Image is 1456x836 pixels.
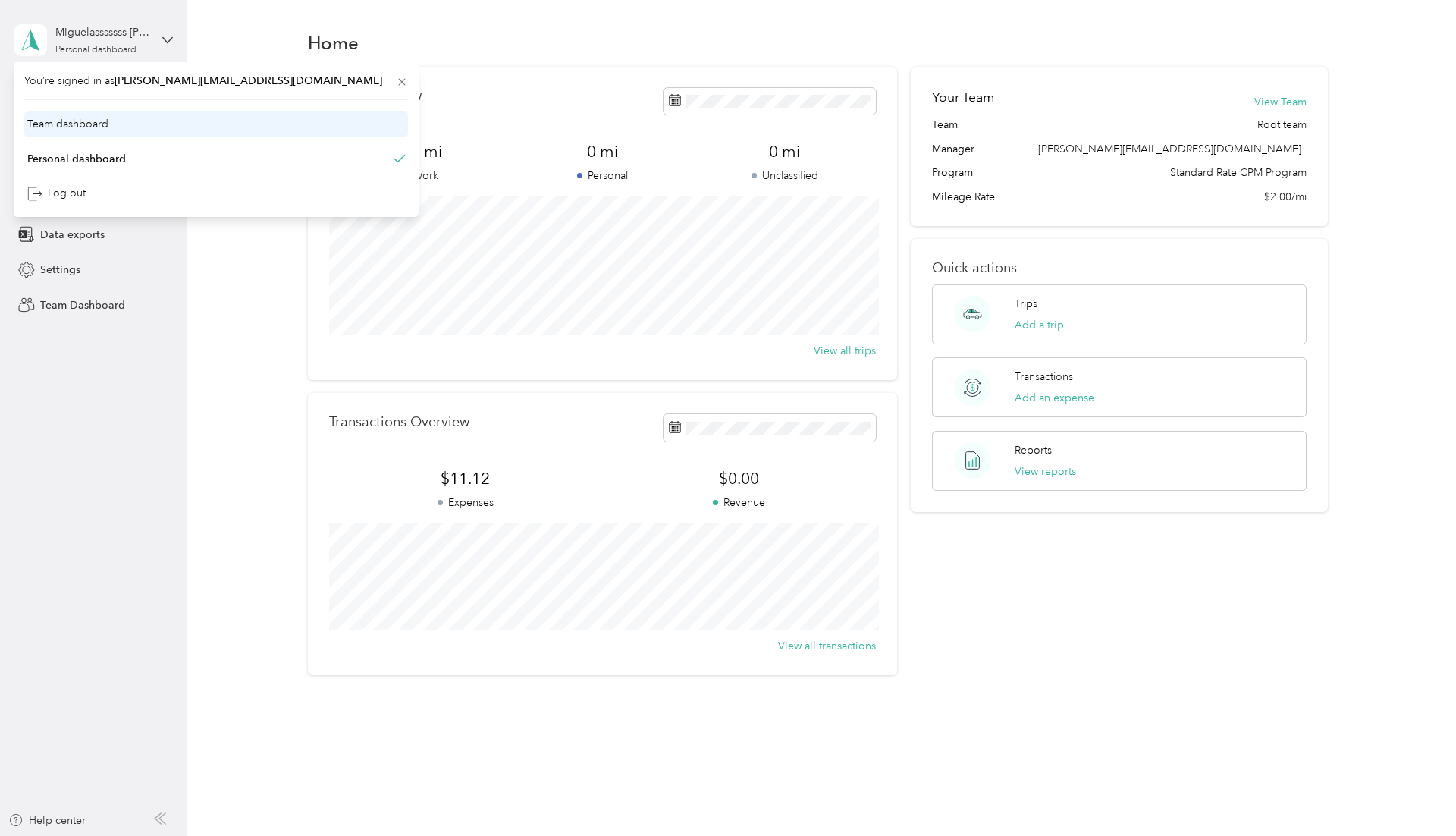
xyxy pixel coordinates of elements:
[1015,390,1094,406] button: Add an expense
[1015,464,1076,479] button: View reports
[1015,317,1064,333] button: Add a trip
[115,74,382,87] span: [PERSON_NAME][EMAIL_ADDRESS][DOMAIN_NAME]
[1371,751,1456,836] iframe: Everlance-gr Chat Button Frame
[27,116,108,132] div: Team dashboard
[694,168,877,184] p: Unclassified
[932,88,994,107] h2: Your Team
[694,141,877,162] span: 0 mi
[1170,165,1307,181] span: Standard Rate CPM Program
[24,73,408,89] span: You’re signed in as
[932,189,995,205] span: Mileage Rate
[27,151,126,167] div: Personal dashboard
[40,262,80,278] span: Settings
[932,141,974,157] span: Manager
[814,343,876,359] button: View all trips
[40,227,105,243] span: Data exports
[778,638,876,654] button: View all transactions
[27,185,86,201] div: Log out
[40,297,125,313] span: Team Dashboard
[55,46,136,55] div: Personal dashboard
[932,260,1307,276] p: Quick actions
[329,141,512,162] span: 3.2 mi
[1264,189,1307,205] span: $2.00/mi
[1038,143,1301,156] span: [PERSON_NAME][EMAIL_ADDRESS][DOMAIN_NAME]
[1254,94,1307,110] button: View Team
[8,812,86,828] button: Help center
[329,414,469,430] p: Transactions Overview
[602,495,876,511] p: Revenue
[932,165,973,181] span: Program
[511,141,694,162] span: 0 mi
[329,468,603,489] span: $11.12
[308,35,359,51] h1: Home
[1257,117,1307,133] span: Root team
[511,168,694,184] p: Personal
[1015,442,1052,458] p: Reports
[602,468,876,489] span: $0.00
[55,24,150,40] div: Miguelasssssss [PERSON_NAME]
[932,117,958,133] span: Team
[329,168,512,184] p: Work
[329,495,603,511] p: Expenses
[1015,296,1037,312] p: Trips
[1015,369,1073,385] p: Transactions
